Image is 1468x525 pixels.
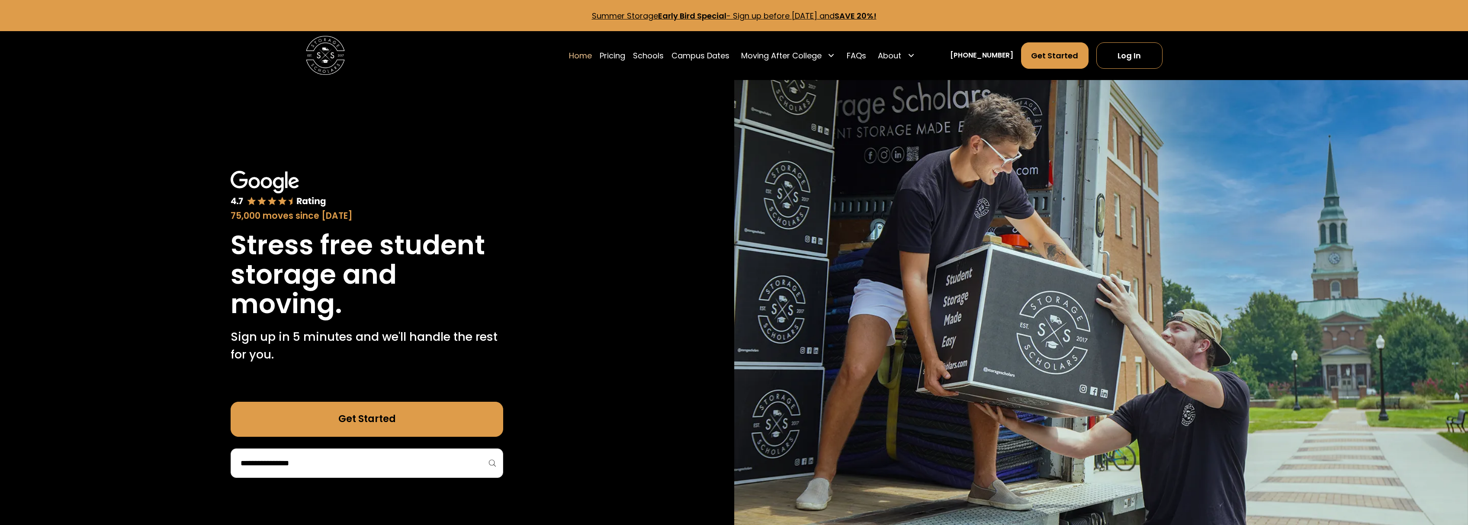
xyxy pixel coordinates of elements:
a: Pricing [600,42,625,69]
p: Sign up in 5 minutes and we'll handle the rest for you. [231,328,503,363]
a: Campus Dates [671,42,729,69]
div: Moving After College [741,50,822,61]
div: About [878,50,901,61]
a: Get Started [1021,42,1089,69]
h1: Stress free student storage and moving. [231,230,503,319]
a: Schools [633,42,664,69]
a: home [306,36,345,75]
a: [PHONE_NUMBER] [950,50,1013,61]
strong: Early Bird Special [658,10,726,21]
a: Log In [1096,42,1163,69]
a: Home [569,42,592,69]
img: Storage Scholars main logo [306,36,345,75]
div: About [874,42,919,69]
a: FAQs [847,42,866,69]
strong: SAVE 20%! [835,10,877,21]
div: 75,000 moves since [DATE] [231,209,503,222]
img: Google 4.7 star rating [231,171,326,207]
a: Get Started [231,402,503,437]
a: Summer StorageEarly Bird Special- Sign up before [DATE] andSAVE 20%! [592,10,877,21]
div: Moving After College [737,42,839,69]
